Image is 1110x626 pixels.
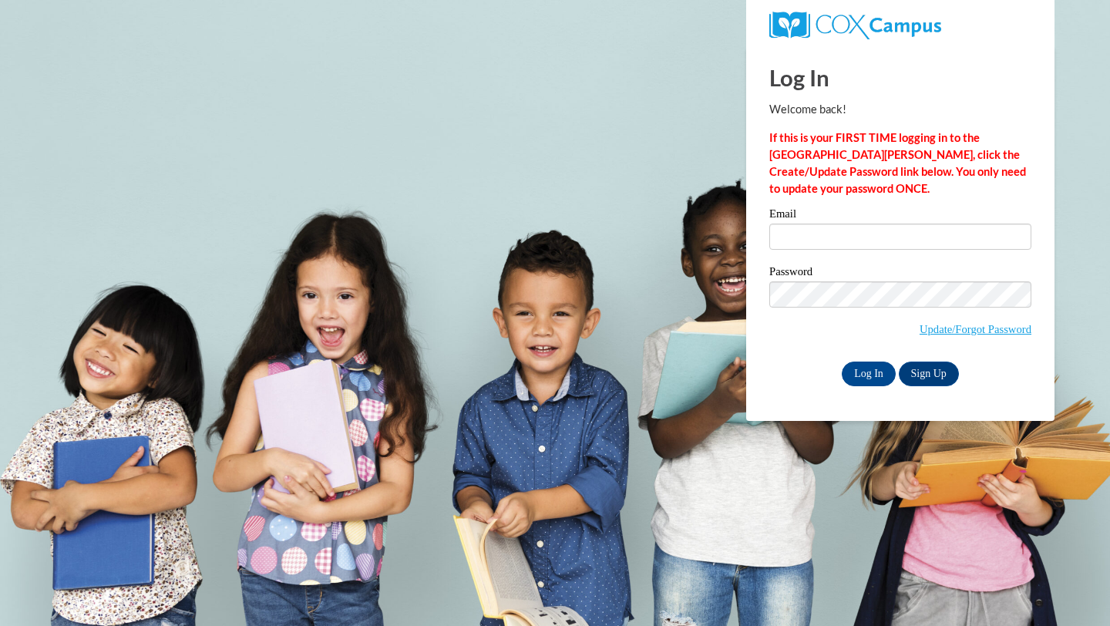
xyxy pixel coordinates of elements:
input: Log In [842,362,896,386]
a: COX Campus [769,18,941,31]
label: Password [769,266,1031,281]
img: COX Campus [769,12,941,39]
label: Email [769,208,1031,224]
p: Welcome back! [769,101,1031,118]
h1: Log In [769,62,1031,93]
a: Update/Forgot Password [920,323,1031,335]
a: Sign Up [899,362,959,386]
strong: If this is your FIRST TIME logging in to the [GEOGRAPHIC_DATA][PERSON_NAME], click the Create/Upd... [769,131,1026,195]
